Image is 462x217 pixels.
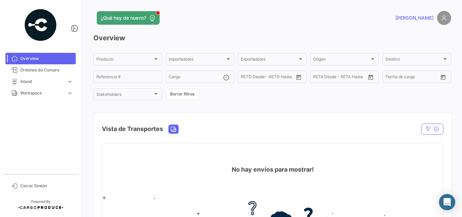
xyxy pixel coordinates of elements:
img: placeholder-user.png [437,11,451,25]
input: Hasta [258,75,283,80]
input: Desde [241,75,253,80]
input: Hasta [402,75,428,80]
h4: Vista de Transportes [102,124,163,134]
button: ¿Qué hay de nuevo? [97,11,160,25]
input: Desde [386,75,398,80]
span: Workspace [20,90,64,96]
span: Órdenes de Compra [20,67,73,73]
a: Overview [5,53,76,64]
span: expand_more [67,79,73,85]
button: Land [169,125,178,133]
h4: No hay envíos para mostrar! [232,165,314,174]
span: Stakeholders [96,93,153,98]
button: Open calendar [294,72,304,82]
button: Open calendar [438,72,448,82]
span: [PERSON_NAME] [395,15,434,21]
span: Importadores [169,58,225,63]
a: Órdenes de Compra [5,64,76,76]
span: Origen [313,58,370,63]
h3: Overview [93,33,451,43]
span: Cerrar Sesión [20,183,73,189]
span: ¿Qué hay de nuevo? [101,15,146,21]
button: Open calendar [366,72,376,82]
button: Borrar filtros [166,89,199,100]
input: Hasta [330,75,355,80]
span: Overview [20,56,73,62]
span: Inland [20,79,64,85]
div: Abrir Intercom Messenger [439,194,455,210]
input: Desde [313,75,325,80]
span: Destino [386,58,442,63]
span: Producto [96,58,153,63]
img: powered-by.png [24,8,57,42]
span: expand_more [67,90,73,96]
span: Exportadores [241,58,297,63]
